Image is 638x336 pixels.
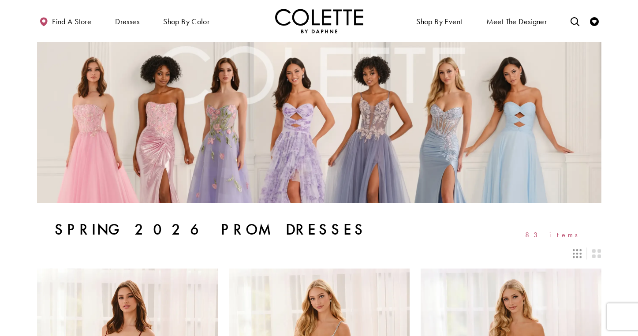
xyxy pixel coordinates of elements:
h1: Spring 2026 Prom Dresses [55,221,367,239]
a: Meet the designer [484,9,549,33]
a: Check Wishlist [588,9,601,33]
span: Shop by color [163,17,209,26]
span: Shop By Event [414,9,464,33]
span: Switch layout to 3 columns [573,249,582,258]
div: Layout Controls [32,244,607,263]
a: Find a store [37,9,93,33]
a: Toggle search [568,9,582,33]
span: Shop By Event [416,17,462,26]
span: Shop by color [161,9,212,33]
span: Dresses [115,17,139,26]
span: Find a store [52,17,91,26]
span: Meet the designer [486,17,547,26]
span: Switch layout to 2 columns [592,249,601,258]
span: Dresses [113,9,142,33]
a: Visit Home Page [275,9,363,33]
img: Colette by Daphne [275,9,363,33]
span: 83 items [525,231,584,239]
